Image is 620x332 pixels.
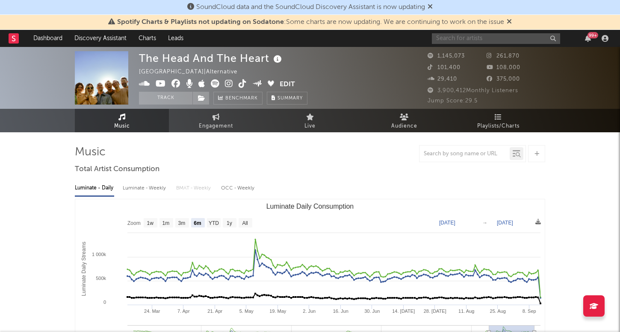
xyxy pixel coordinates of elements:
span: Benchmark [225,93,258,104]
a: Leads [162,30,189,47]
text: 19. May [269,309,286,314]
span: : Some charts are now updating. We are continuing to work on the issue [117,19,504,26]
div: [GEOGRAPHIC_DATA] | Alternative [139,67,247,77]
text: Zoom [127,220,141,226]
text: 2. Jun [303,309,316,314]
input: Search for artists [432,33,560,44]
span: Engagement [199,121,233,131]
button: Edit [280,79,295,90]
text: 7. Apr [177,309,190,314]
span: 261,870 [487,53,520,59]
button: Summary [267,92,307,105]
text: 25. Aug [490,309,506,314]
text: 1y [227,220,232,226]
div: 99 + [588,32,598,38]
text: All [242,220,248,226]
span: 1,145,073 [428,53,465,59]
button: 99+ [585,35,591,42]
div: The Head And The Heart [139,51,284,65]
span: Spotify Charts & Playlists not updating on Sodatone [117,19,284,26]
div: Luminate - Weekly [123,181,168,195]
text: Luminate Daily Consumption [266,203,354,210]
text: 28. [DATE] [424,309,446,314]
span: SoundCloud data and the SoundCloud Discovery Assistant is now updating [196,4,425,11]
a: Dashboard [27,30,68,47]
span: Music [114,121,130,131]
span: 108,000 [487,65,520,70]
span: 29,410 [428,76,457,82]
text: 11. Aug [458,309,474,314]
text: 6m [194,220,201,226]
text: 24. Mar [144,309,160,314]
text: 3m [178,220,186,226]
span: 101,400 [428,65,461,70]
text: 500k [96,276,106,281]
a: Playlists/Charts [451,109,545,132]
span: 375,000 [487,76,520,82]
span: Playlists/Charts [477,121,520,131]
text: 16. Jun [333,309,348,314]
text: 5. May [239,309,254,314]
a: Discovery Assistant [68,30,133,47]
text: 1w [147,220,154,226]
text: 14. [DATE] [392,309,415,314]
text: 1m [162,220,170,226]
a: Benchmark [213,92,263,105]
button: Track [139,92,192,105]
a: Live [263,109,357,132]
span: Live [304,121,316,131]
span: Jump Score: 29.5 [428,98,478,104]
span: Audience [391,121,417,131]
text: [DATE] [497,220,513,226]
span: 3,900,412 Monthly Listeners [428,88,518,93]
text: 30. Jun [364,309,380,314]
a: Audience [357,109,451,132]
div: Luminate - Daily [75,181,114,195]
a: Charts [133,30,162,47]
span: Summary [278,96,303,101]
text: YTD [209,220,219,226]
span: Total Artist Consumption [75,164,159,175]
text: Luminate Daily Streams [81,242,87,296]
text: 8. Sep [523,309,536,314]
div: OCC - Weekly [221,181,255,195]
a: Engagement [169,109,263,132]
text: 21. Apr [207,309,222,314]
input: Search by song name or URL [419,151,510,157]
text: → [482,220,487,226]
span: Dismiss [507,19,512,26]
text: [DATE] [439,220,455,226]
text: 0 [103,300,106,305]
text: 1 000k [92,252,106,257]
a: Music [75,109,169,132]
span: Dismiss [428,4,433,11]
